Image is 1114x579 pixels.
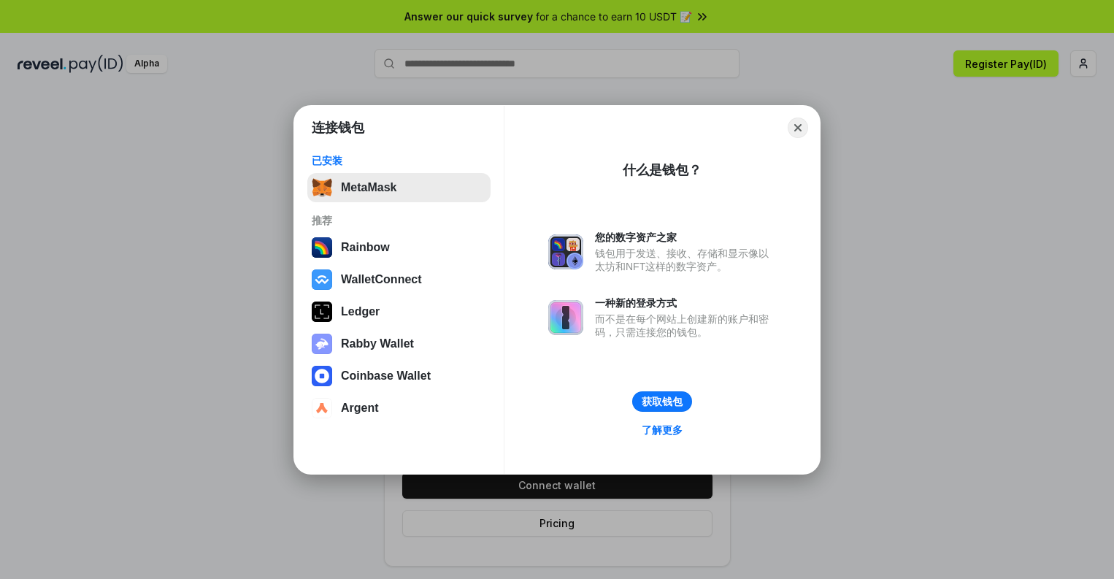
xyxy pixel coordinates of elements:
img: svg+xml,%3Csvg%20xmlns%3D%22http%3A%2F%2Fwww.w3.org%2F2000%2Fsvg%22%20fill%3D%22none%22%20viewBox... [548,300,583,335]
button: WalletConnect [307,265,491,294]
button: Rainbow [307,233,491,262]
div: 钱包用于发送、接收、存储和显示像以太坊和NFT这样的数字资产。 [595,247,776,273]
div: Rainbow [341,241,390,254]
div: 您的数字资产之家 [595,231,776,244]
img: svg+xml,%3Csvg%20xmlns%3D%22http%3A%2F%2Fwww.w3.org%2F2000%2Fsvg%22%20width%3D%2228%22%20height%3... [312,302,332,322]
button: Close [788,118,808,138]
div: 一种新的登录方式 [595,296,776,310]
button: Coinbase Wallet [307,361,491,391]
div: Ledger [341,305,380,318]
div: Coinbase Wallet [341,369,431,383]
button: Ledger [307,297,491,326]
button: Argent [307,394,491,423]
div: WalletConnect [341,273,422,286]
div: 推荐 [312,214,486,227]
img: svg+xml,%3Csvg%20xmlns%3D%22http%3A%2F%2Fwww.w3.org%2F2000%2Fsvg%22%20fill%3D%22none%22%20viewBox... [548,234,583,269]
button: Rabby Wallet [307,329,491,358]
div: 获取钱包 [642,395,683,408]
div: 而不是在每个网站上创建新的账户和密码，只需连接您的钱包。 [595,312,776,339]
button: MetaMask [307,173,491,202]
button: 获取钱包 [632,391,692,412]
img: svg+xml,%3Csvg%20width%3D%22120%22%20height%3D%22120%22%20viewBox%3D%220%200%20120%20120%22%20fil... [312,237,332,258]
div: 了解更多 [642,423,683,437]
img: svg+xml,%3Csvg%20width%3D%2228%22%20height%3D%2228%22%20viewBox%3D%220%200%2028%2028%22%20fill%3D... [312,269,332,290]
img: svg+xml,%3Csvg%20width%3D%2228%22%20height%3D%2228%22%20viewBox%3D%220%200%2028%2028%22%20fill%3D... [312,366,332,386]
img: svg+xml,%3Csvg%20width%3D%2228%22%20height%3D%2228%22%20viewBox%3D%220%200%2028%2028%22%20fill%3D... [312,398,332,418]
div: MetaMask [341,181,396,194]
img: svg+xml,%3Csvg%20fill%3D%22none%22%20height%3D%2233%22%20viewBox%3D%220%200%2035%2033%22%20width%... [312,177,332,198]
a: 了解更多 [633,421,691,440]
div: Rabby Wallet [341,337,414,350]
div: Argent [341,402,379,415]
div: 已安装 [312,154,486,167]
div: 什么是钱包？ [623,161,702,179]
img: svg+xml,%3Csvg%20xmlns%3D%22http%3A%2F%2Fwww.w3.org%2F2000%2Fsvg%22%20fill%3D%22none%22%20viewBox... [312,334,332,354]
h1: 连接钱包 [312,119,364,137]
